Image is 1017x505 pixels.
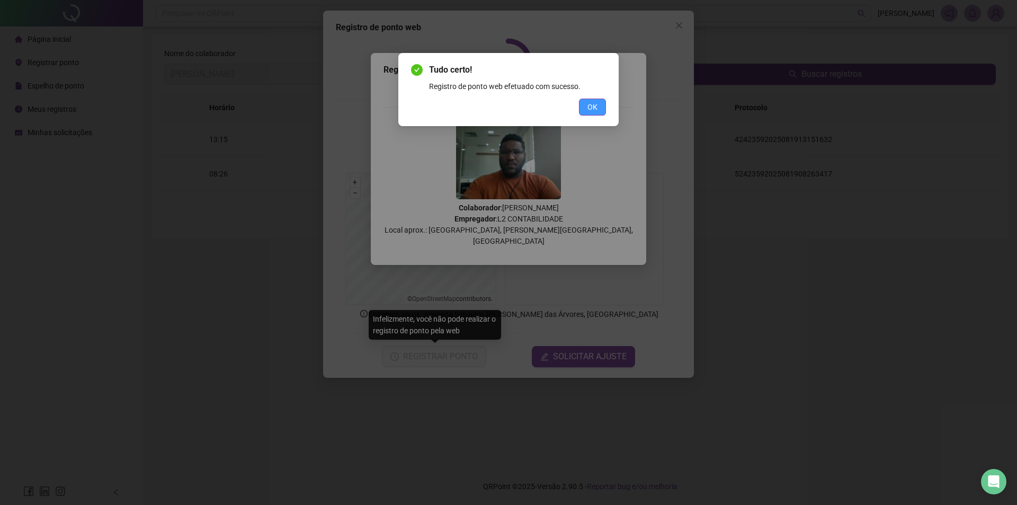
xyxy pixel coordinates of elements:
[429,81,606,92] div: Registro de ponto web efetuado com sucesso.
[429,64,606,76] span: Tudo certo!
[981,469,1006,494] div: Open Intercom Messenger
[587,101,597,113] span: OK
[579,99,606,116] button: OK
[411,64,423,76] span: check-circle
